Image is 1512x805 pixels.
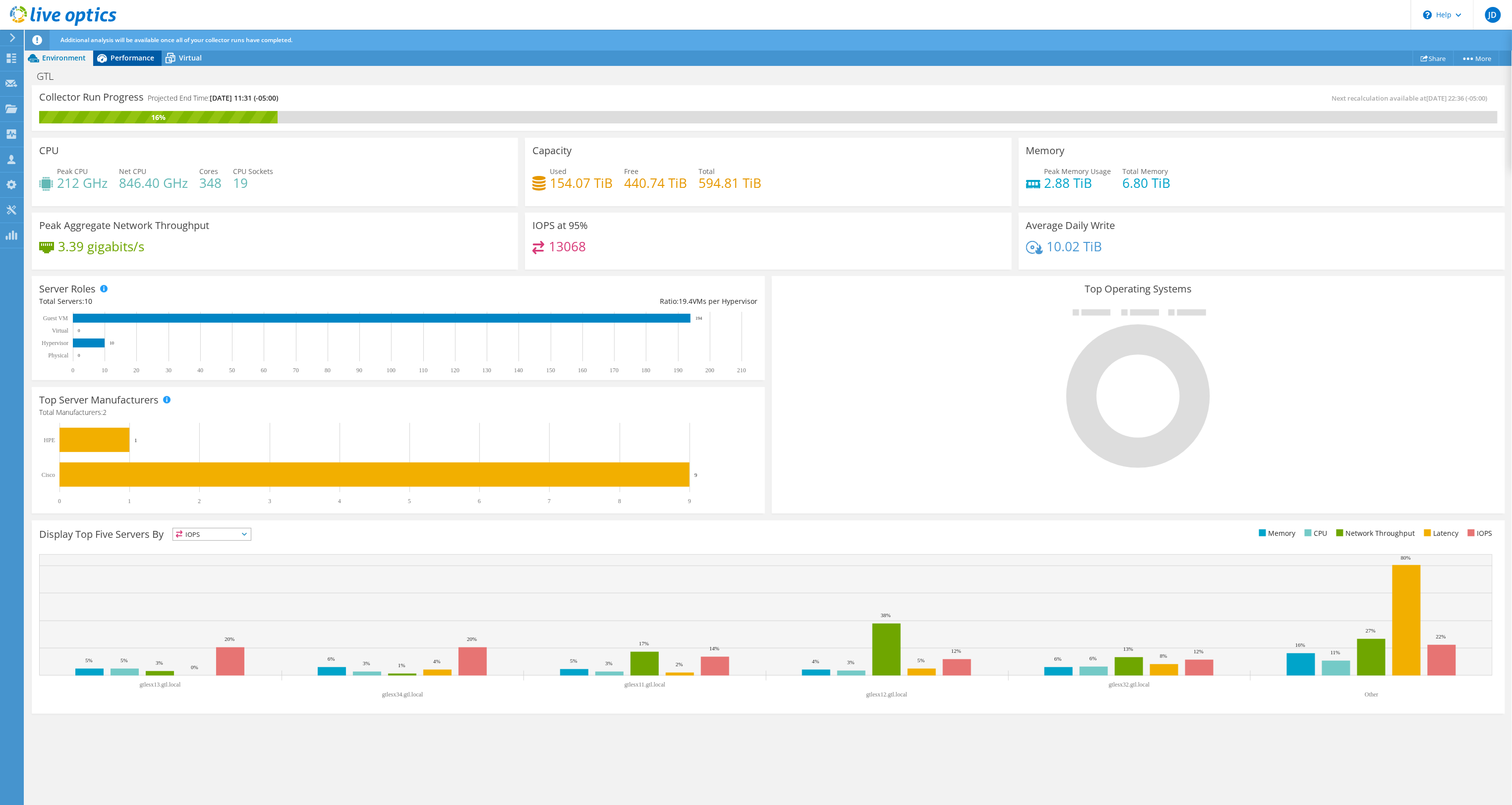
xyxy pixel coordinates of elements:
text: 6% [1090,655,1097,661]
h3: Peak Aggregate Network Throughput [39,220,209,231]
text: 90 [356,367,362,374]
text: 9 [695,472,698,478]
text: 0 [78,328,80,333]
span: CPU Sockets [233,167,273,176]
div: Ratio: VMs per Hypervisor [398,296,757,307]
text: Hypervisor [42,340,68,346]
text: 20% [225,636,234,642]
text: 1% [398,662,406,668]
text: 160 [578,367,587,374]
text: 4 [338,498,341,505]
h1: GTL [32,71,69,82]
text: 194 [696,316,702,321]
text: 6 [478,498,481,505]
text: gtlesx11.gtl.local [625,681,666,688]
text: 13% [1123,646,1133,652]
text: 80 [325,367,331,374]
li: Network Throughput [1334,528,1415,539]
h3: Average Daily Write [1026,220,1115,231]
text: 8% [1160,653,1167,659]
text: gtlesx13.gtl.local [140,681,181,688]
span: [DATE] 22:36 (-05:00) [1427,94,1488,103]
span: Net CPU [119,167,146,176]
text: 9 [688,498,691,505]
span: Total Memory [1123,167,1168,176]
div: Total Servers: [39,296,398,307]
h4: 19 [233,177,273,188]
text: 80% [1401,555,1411,561]
li: IOPS [1465,528,1493,539]
h4: 2.88 TiB [1045,177,1111,188]
text: Cisco [42,471,55,478]
h3: Top Operating Systems [779,284,1498,294]
text: 10 [110,341,115,345]
text: 2 [198,498,201,505]
li: Memory [1257,528,1296,539]
span: [DATE] 11:31 (-05:00) [210,93,278,103]
text: 22% [1436,633,1446,639]
text: 5% [120,657,128,663]
text: 190 [674,367,683,374]
text: 3% [156,660,163,666]
text: 3% [605,660,613,666]
text: 50 [229,367,235,374]
text: 120 [451,367,460,374]
text: 3% [363,660,370,666]
text: 2% [676,661,683,667]
text: 8 [618,498,621,505]
text: 0 [58,498,61,505]
text: 5% [85,657,93,663]
span: Additional analysis will be available once all of your collector runs have completed. [60,36,292,44]
text: 11% [1331,649,1340,655]
text: 210 [737,367,746,374]
text: 100 [387,367,396,374]
li: CPU [1302,528,1328,539]
text: 6% [328,656,335,662]
span: Virtual [179,53,202,62]
text: Other [1365,691,1378,698]
h4: 846.40 GHz [119,177,188,188]
span: JD [1485,7,1501,23]
h4: 212 GHz [57,177,108,188]
h4: 348 [199,177,222,188]
h3: Top Server Manufacturers [39,395,159,405]
text: 3 [268,498,271,505]
text: 0% [191,664,198,670]
text: 140 [514,367,523,374]
text: 1 [134,437,137,443]
text: 200 [705,367,714,374]
h4: 154.07 TiB [550,177,613,188]
span: Peak CPU [57,167,88,176]
span: Total [698,167,715,176]
text: 7 [548,498,551,505]
span: 2 [103,407,107,417]
span: 10 [84,296,92,306]
text: 10 [102,367,108,374]
text: 60 [261,367,267,374]
h4: 440.74 TiB [624,177,687,188]
text: gtlesx12.gtl.local [867,691,908,698]
h4: 10.02 TiB [1047,241,1103,252]
h3: CPU [39,145,59,156]
text: 30 [166,367,172,374]
text: 16% [1295,642,1305,648]
text: 4% [812,658,819,664]
text: 0 [78,353,80,358]
text: 5% [918,657,925,663]
h3: Server Roles [39,284,96,294]
text: 3% [847,659,855,665]
span: Peak Memory Usage [1045,167,1111,176]
text: 110 [419,367,428,374]
text: 5% [570,658,578,664]
text: 6% [1054,656,1062,662]
svg: \n [1423,10,1432,19]
a: Share [1413,51,1454,66]
text: 1 [128,498,131,505]
text: 12% [1194,648,1204,654]
span: Cores [199,167,218,176]
div: 16% [39,112,278,123]
text: 0 [71,367,74,374]
text: 70 [293,367,299,374]
text: 20 [133,367,139,374]
text: 180 [641,367,650,374]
